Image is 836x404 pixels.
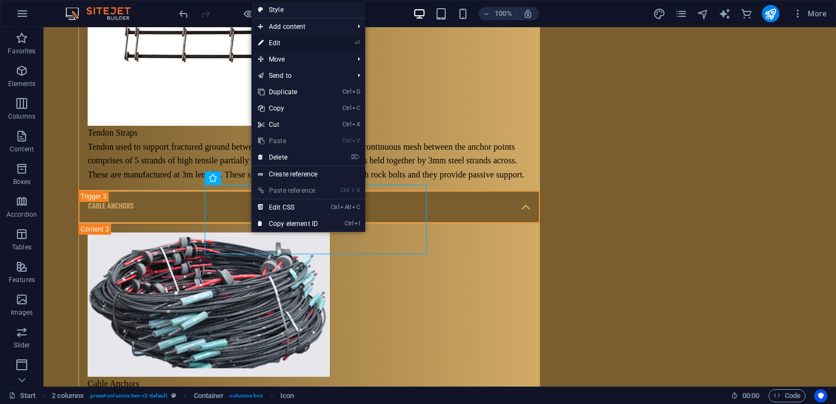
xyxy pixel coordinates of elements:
a: CtrlXCut [251,117,324,133]
i: Publish [764,8,777,20]
p: Boxes [13,177,31,186]
i: ⇧ [351,187,355,194]
i: AI Writer [718,8,731,20]
p: Accordion [7,210,37,219]
a: ⏎Edit [251,35,324,51]
p: Features [9,276,35,284]
i: Design (Ctrl+Alt+Y) [653,8,666,20]
a: CtrlVPaste [251,133,324,149]
button: undo [177,7,190,20]
span: Click to select. Double-click to edit [194,389,224,402]
button: commerce [740,7,753,20]
i: Pages (Ctrl+Alt+S) [675,8,687,20]
i: On resize automatically adjust zoom level to fit chosen device. [523,9,533,19]
nav: breadcrumb [52,389,294,402]
span: Click to select. Double-click to edit [52,389,84,402]
i: ⏎ [355,39,360,46]
button: Code [769,389,806,402]
a: Style [251,2,365,18]
h6: Session time [731,389,760,402]
button: navigator [697,7,710,20]
i: Ctrl [342,105,351,112]
p: Tables [12,243,32,252]
span: 00 00 [742,389,759,402]
a: ⌦Delete [251,149,324,166]
span: Move [251,51,349,68]
span: Add content [251,19,349,35]
button: text_generator [718,7,731,20]
i: Ctrl [342,121,351,128]
i: D [352,88,360,95]
p: Images [11,308,33,317]
a: CtrlCCopy [251,100,324,117]
button: pages [675,7,688,20]
i: I [354,220,360,227]
i: ⌦ [351,154,360,161]
button: Usercentrics [814,389,827,402]
button: More [788,5,831,22]
i: Ctrl [341,187,349,194]
span: Click to select. Double-click to edit [280,389,294,402]
p: Slider [14,341,30,350]
span: Code [773,389,801,402]
p: Favorites [8,47,35,56]
button: 100% [478,7,517,20]
a: Send to [251,68,349,84]
a: CtrlDDuplicate [251,84,324,100]
p: Columns [8,112,35,121]
i: Commerce [740,8,753,20]
a: CtrlICopy element ID [251,216,324,232]
i: C [352,105,360,112]
p: Elements [8,79,36,88]
i: X [352,121,360,128]
i: V [352,137,360,144]
span: : [750,391,752,400]
button: publish [762,5,779,22]
i: Alt [340,204,351,211]
i: Navigator [697,8,709,20]
a: Click to cancel selection. Double-click to open Pages [9,389,36,402]
i: Ctrl [345,220,353,227]
i: V [356,187,360,194]
a: Ctrl⇧VPaste reference [251,182,324,199]
button: design [653,7,666,20]
i: Ctrl [342,88,351,95]
img: Editor Logo [63,7,144,20]
i: C [352,204,360,211]
i: Undo: Change the icon color (Ctrl+Z) [177,8,190,20]
a: Create reference [251,166,365,182]
i: This element is a customizable preset [171,393,176,399]
span: More [792,8,827,19]
p: Content [10,145,34,154]
i: Ctrl [342,137,351,144]
i: Ctrl [331,204,340,211]
a: CtrlAltCEdit CSS [251,199,324,216]
h6: 100% [495,7,512,20]
span: . columns-box [228,389,263,402]
span: . preset-columns-two-v2-default [89,389,168,402]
